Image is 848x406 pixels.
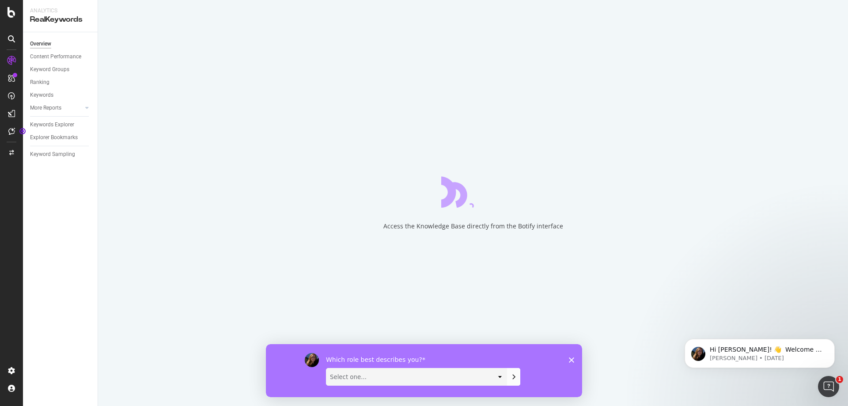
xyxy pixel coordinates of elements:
[19,127,26,135] div: Tooltip anchor
[30,39,91,49] a: Overview
[30,7,91,15] div: Analytics
[30,133,91,142] a: Explorer Bookmarks
[441,176,505,208] div: animation
[30,103,83,113] a: More Reports
[383,222,563,231] div: Access the Knowledge Base directly from the Botify interface
[266,344,582,397] iframe: Survey by Laura from Botify
[30,15,91,25] div: RealKeywords
[30,150,91,159] a: Keyword Sampling
[30,65,69,74] div: Keyword Groups
[30,78,91,87] a: Ranking
[30,52,91,61] a: Content Performance
[30,150,75,159] div: Keyword Sampling
[30,39,51,49] div: Overview
[30,78,49,87] div: Ranking
[671,320,848,382] iframe: Intercom notifications message
[30,91,91,100] a: Keywords
[30,91,53,100] div: Keywords
[836,376,843,383] span: 1
[818,376,839,397] iframe: Intercom live chat
[30,120,91,129] a: Keywords Explorer
[30,65,91,74] a: Keyword Groups
[30,120,74,129] div: Keywords Explorer
[30,52,81,61] div: Content Performance
[30,133,78,142] div: Explorer Bookmarks
[30,103,61,113] div: More Reports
